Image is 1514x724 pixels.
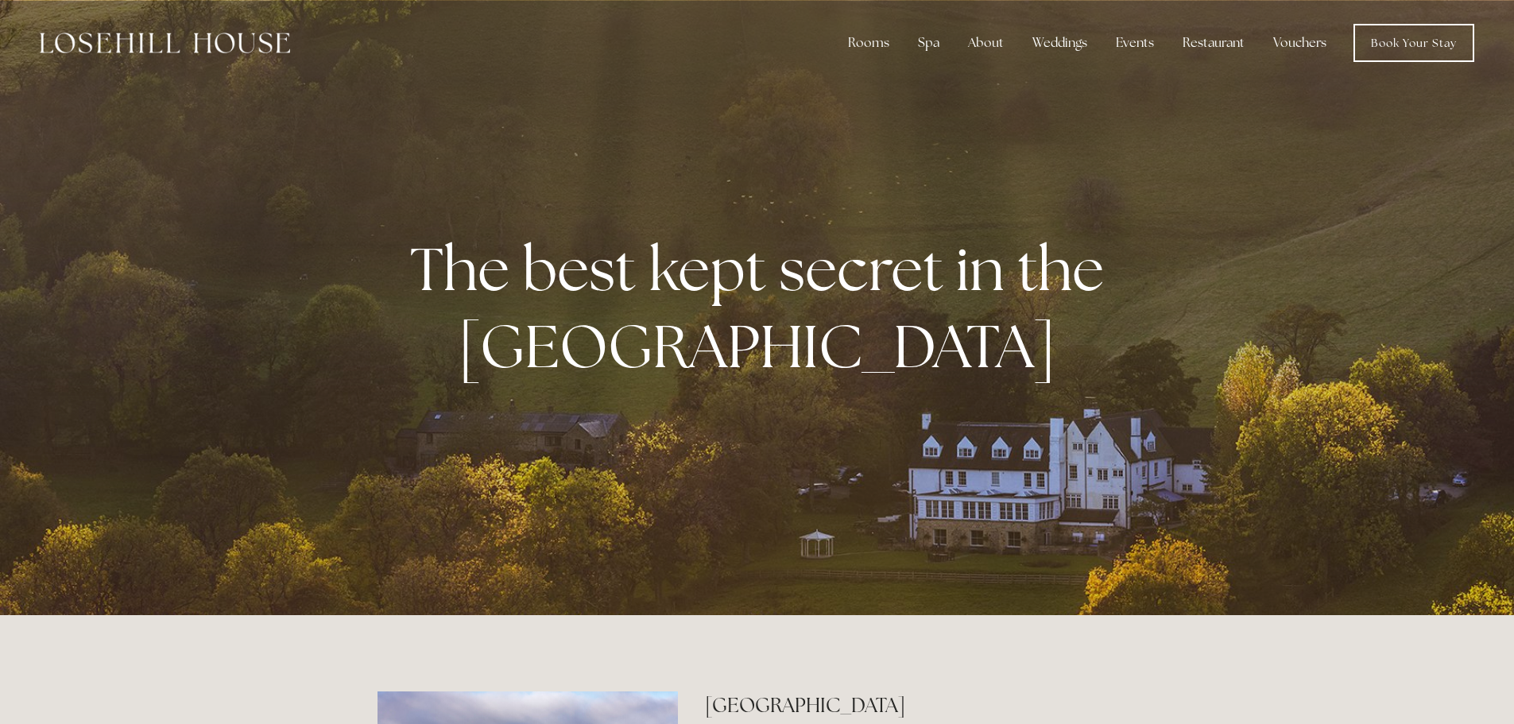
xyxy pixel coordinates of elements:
[40,33,290,53] img: Losehill House
[1103,27,1167,59] div: Events
[1353,24,1474,62] a: Book Your Stay
[955,27,1016,59] div: About
[1020,27,1100,59] div: Weddings
[1170,27,1257,59] div: Restaurant
[410,230,1117,385] strong: The best kept secret in the [GEOGRAPHIC_DATA]
[1260,27,1339,59] a: Vouchers
[705,691,1136,719] h2: [GEOGRAPHIC_DATA]
[905,27,952,59] div: Spa
[835,27,902,59] div: Rooms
